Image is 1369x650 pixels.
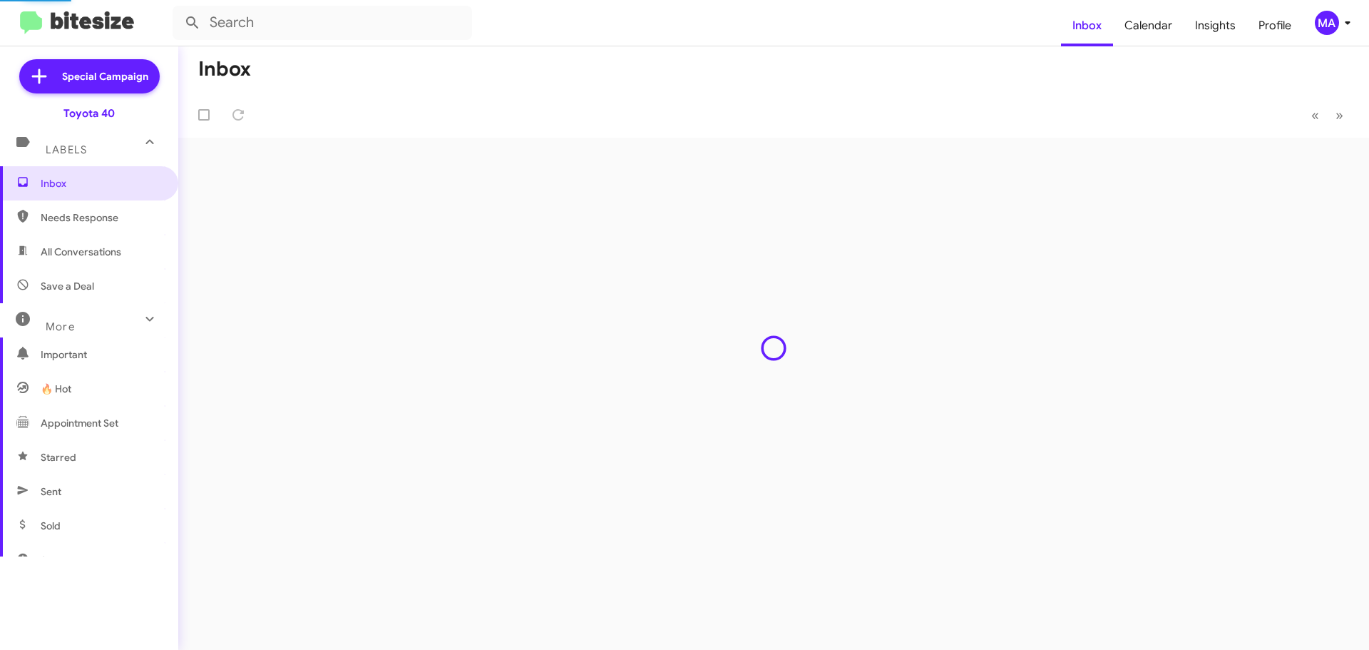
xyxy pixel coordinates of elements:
[19,59,160,93] a: Special Campaign
[41,416,118,430] span: Appointment Set
[41,279,94,293] span: Save a Deal
[1303,11,1353,35] button: MA
[1303,101,1352,130] nav: Page navigation example
[1315,11,1339,35] div: MA
[1113,5,1184,46] a: Calendar
[41,176,162,191] span: Inbox
[1061,5,1113,46] a: Inbox
[198,58,251,81] h1: Inbox
[41,347,162,362] span: Important
[1303,101,1328,130] button: Previous
[1335,106,1343,124] span: »
[41,210,162,225] span: Needs Response
[41,484,61,499] span: Sent
[1327,101,1352,130] button: Next
[41,245,121,259] span: All Conversations
[173,6,472,40] input: Search
[41,553,116,567] span: Sold Responded
[41,382,71,396] span: 🔥 Hot
[62,69,148,83] span: Special Campaign
[1311,106,1319,124] span: «
[63,106,115,121] div: Toyota 40
[41,450,76,464] span: Starred
[1184,5,1247,46] a: Insights
[41,519,61,533] span: Sold
[1247,5,1303,46] a: Profile
[46,320,75,333] span: More
[46,143,87,156] span: Labels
